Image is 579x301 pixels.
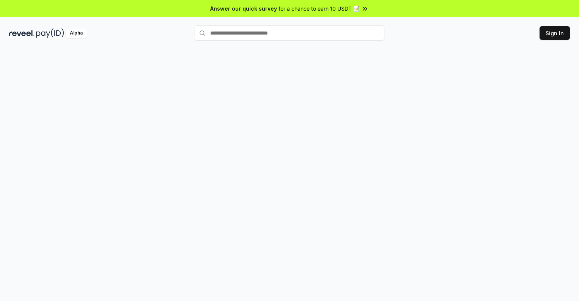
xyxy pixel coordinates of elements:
[278,5,360,13] span: for a chance to earn 10 USDT 📝
[66,28,87,38] div: Alpha
[210,5,277,13] span: Answer our quick survey
[9,28,35,38] img: reveel_dark
[36,28,64,38] img: pay_id
[540,26,570,40] button: Sign In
